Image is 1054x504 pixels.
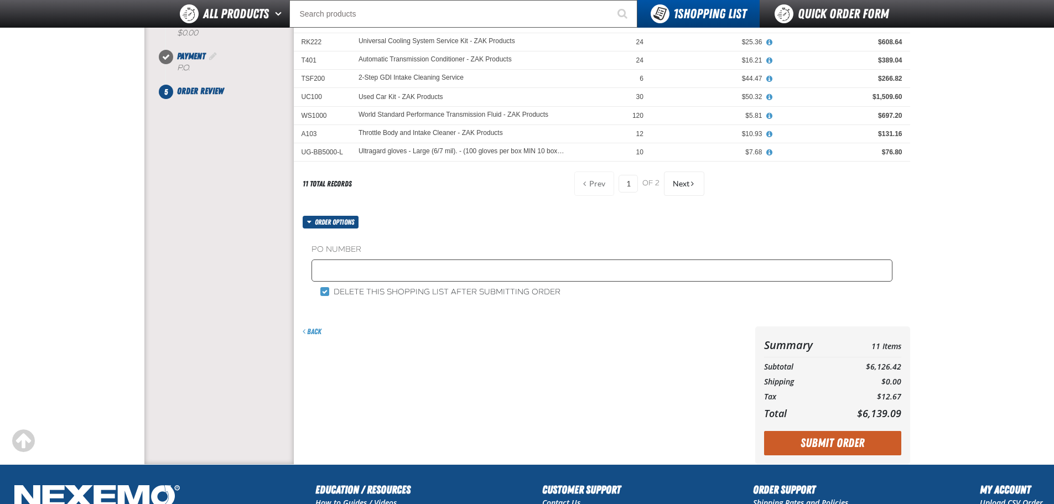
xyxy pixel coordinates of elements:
[303,179,352,189] div: 11 total records
[166,85,294,98] li: Order Review. Step 5 of 5. Not Completed
[294,124,351,143] td: A103
[177,51,205,61] span: Payment
[777,38,902,46] div: $608.64
[636,93,643,101] span: 30
[777,129,902,138] div: $131.16
[764,360,836,375] th: Subtotal
[659,38,762,46] div: $25.36
[835,389,901,404] td: $12.67
[659,148,762,157] div: $7.68
[294,106,351,124] td: WS1000
[320,287,329,296] input: Delete this shopping list after submitting order
[203,4,269,24] span: All Products
[632,112,643,119] span: 120
[177,86,224,96] span: Order Review
[764,389,836,404] th: Tax
[764,404,836,422] th: Total
[659,111,762,120] div: $5.81
[294,33,351,51] td: RK222
[320,287,560,298] label: Delete this shopping list after submitting order
[359,38,515,45] a: Universal Cooling System Service Kit - ZAK Products
[315,216,359,228] span: Order options
[636,56,643,64] span: 24
[359,56,512,64] a: Automatic Transmission Conditioner - ZAK Products
[542,481,621,498] h2: Customer Support
[636,38,643,46] span: 24
[777,148,902,157] div: $76.80
[857,407,901,420] span: $6,139.09
[177,18,294,39] div: Free Shipping:
[777,92,902,101] div: $1,509.60
[664,172,704,196] button: Next Page
[753,481,848,498] h2: Order Support
[835,375,901,389] td: $0.00
[777,111,902,120] div: $697.20
[777,74,902,83] div: $266.82
[673,6,678,22] strong: 1
[762,74,776,84] button: View All Prices for 2-Step GDI Intake Cleaning Service
[764,431,901,455] button: Submit Order
[764,375,836,389] th: Shipping
[207,51,219,61] a: Edit Payment
[294,88,351,106] td: UC100
[764,335,836,355] th: Summary
[762,38,776,48] button: View All Prices for Universal Cooling System Service Kit - ZAK Products
[762,92,776,102] button: View All Prices for Used Car Kit - ZAK Products
[777,56,902,65] div: $389.04
[11,429,35,453] div: Scroll to the top
[659,92,762,101] div: $50.32
[659,56,762,65] div: $16.21
[177,63,294,74] div: P.O.
[177,28,198,38] strong: $0.00
[835,360,901,375] td: $6,126.42
[762,111,776,121] button: View All Prices for World Standard Performance Transmission Fluid - ZAK Products
[659,74,762,83] div: $44.47
[159,85,173,99] span: 5
[636,130,643,138] span: 12
[673,6,746,22] span: Shopping List
[762,129,776,139] button: View All Prices for Throttle Body and Intake Cleaner - ZAK Products
[359,74,464,82] a: 2-Step GDI Intake Cleaning Service
[315,481,411,498] h2: Education / Resources
[659,19,762,28] div: $32.62
[294,143,351,162] td: UG-BB5000-L
[166,50,294,85] li: Payment. Step 4 of 5. Completed
[980,481,1043,498] h2: My Account
[359,148,564,155] a: Ultragard gloves - Large (6/7 mil). - (100 gloves per box MIN 10 box order)
[619,175,638,193] input: Current page number
[673,179,689,188] span: Next Page
[359,129,503,137] a: Throttle Body and Intake Cleaner - ZAK Products
[640,75,643,82] span: 6
[294,51,351,70] td: T401
[311,245,892,255] label: PO Number
[636,148,643,156] span: 10
[659,129,762,138] div: $10.93
[762,148,776,158] button: View All Prices for Ultragard gloves - Large (6/7 mil). - (100 gloves per box MIN 10 box order)
[642,179,660,189] span: of 2
[359,93,443,101] a: Used Car Kit - ZAK Products
[294,70,351,88] td: TSF200
[359,111,548,119] a: World Standard Performance Transmission Fluid - ZAK Products
[303,216,359,228] button: Order options
[762,56,776,66] button: View All Prices for Automatic Transmission Conditioner - ZAK Products
[835,335,901,355] td: 11 Items
[303,327,321,336] a: Back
